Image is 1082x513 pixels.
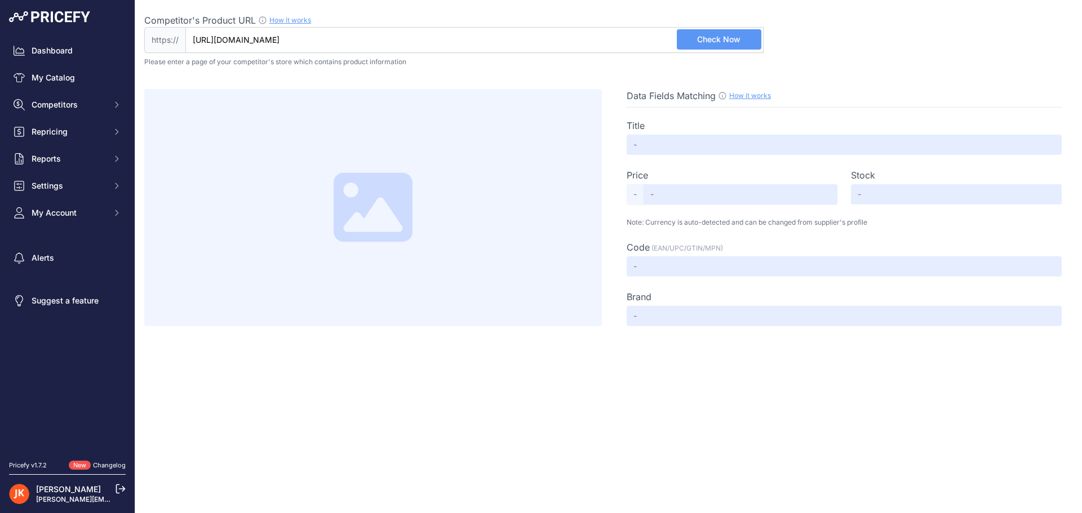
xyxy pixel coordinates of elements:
[9,41,126,61] a: Dashboard
[644,184,837,204] input: -
[627,242,650,253] span: Code
[851,184,1062,204] input: -
[9,68,126,88] a: My Catalog
[9,95,126,115] button: Competitors
[32,99,105,110] span: Competitors
[144,57,1073,66] p: Please enter a page of your competitor's store which contains product information
[93,461,126,469] a: Changelog
[32,153,105,164] span: Reports
[627,306,1062,326] input: -
[9,11,90,23] img: Pricefy Logo
[9,291,126,311] a: Suggest a feature
[627,135,1062,155] input: -
[32,207,105,218] span: My Account
[9,461,47,470] div: Pricefy v1.7.2
[677,29,761,50] button: Check Now
[36,495,210,503] a: [PERSON_NAME][EMAIL_ADDRESS][DOMAIN_NAME]
[9,41,126,447] nav: Sidebar
[144,27,185,53] span: https://
[9,248,126,268] a: Alerts
[627,256,1062,276] input: -
[627,290,651,304] label: Brand
[36,484,101,494] a: [PERSON_NAME]
[269,16,311,24] a: How it works
[697,34,740,45] span: Check Now
[627,90,716,101] span: Data Fields Matching
[32,180,105,191] span: Settings
[729,91,771,100] a: How it works
[9,176,126,196] button: Settings
[627,119,645,132] label: Title
[185,27,764,53] input: www.alldadelawnmowers.com/product
[144,15,256,26] span: Competitor's Product URL
[9,149,126,169] button: Reports
[69,461,91,470] span: New
[9,203,126,223] button: My Account
[32,126,105,137] span: Repricing
[651,244,723,252] span: (EAN/UPC/GTIN/MPN)
[851,168,875,182] label: Stock
[627,218,1062,227] p: Note: Currency is auto-detected and can be changed from supplier's profile
[627,168,648,182] label: Price
[9,122,126,142] button: Repricing
[627,184,644,204] span: -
